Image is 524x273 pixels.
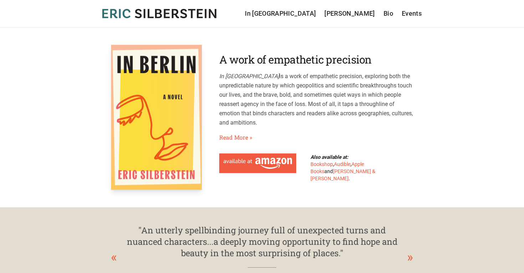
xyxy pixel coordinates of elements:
[402,9,422,19] a: Events
[310,161,333,167] a: Bookshop
[111,45,202,190] img: In Berlin
[111,248,117,267] div: Previous slide
[125,224,399,259] div: "An utterly spellbinding journey full of unexpected turns and nuanced characters...a deeply movin...
[324,9,375,19] a: [PERSON_NAME]
[310,161,364,174] a: Apple Books
[219,153,296,173] a: Available at Amazon
[219,133,252,142] a: Read More»
[219,53,413,66] h2: A work of empathetic precision
[384,9,393,19] a: Bio
[245,9,316,19] a: In [GEOGRAPHIC_DATA]
[310,168,375,181] a: [PERSON_NAME] & [PERSON_NAME]
[219,73,279,80] em: In [GEOGRAPHIC_DATA]
[310,154,348,160] b: Also available at:
[310,153,385,182] div: , , and .
[250,133,252,142] span: »
[219,72,413,127] p: is a work of empathetic precision, exploring both the unpredictable nature by which geopolitics a...
[224,158,292,169] img: Available at Amazon
[407,248,413,267] div: Next slide
[334,161,350,167] a: Audible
